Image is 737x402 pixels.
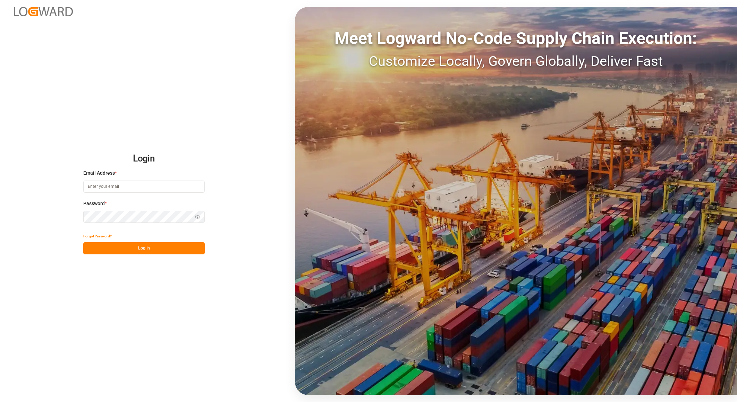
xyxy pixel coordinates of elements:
[14,7,73,16] img: Logward_new_orange.png
[295,51,737,72] div: Customize Locally, Govern Globally, Deliver Fast
[83,200,105,207] span: Password
[83,181,205,193] input: Enter your email
[83,148,205,170] h2: Login
[83,230,112,242] button: Forgot Password?
[83,242,205,254] button: Log In
[295,26,737,51] div: Meet Logward No-Code Supply Chain Execution:
[83,169,115,177] span: Email Address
